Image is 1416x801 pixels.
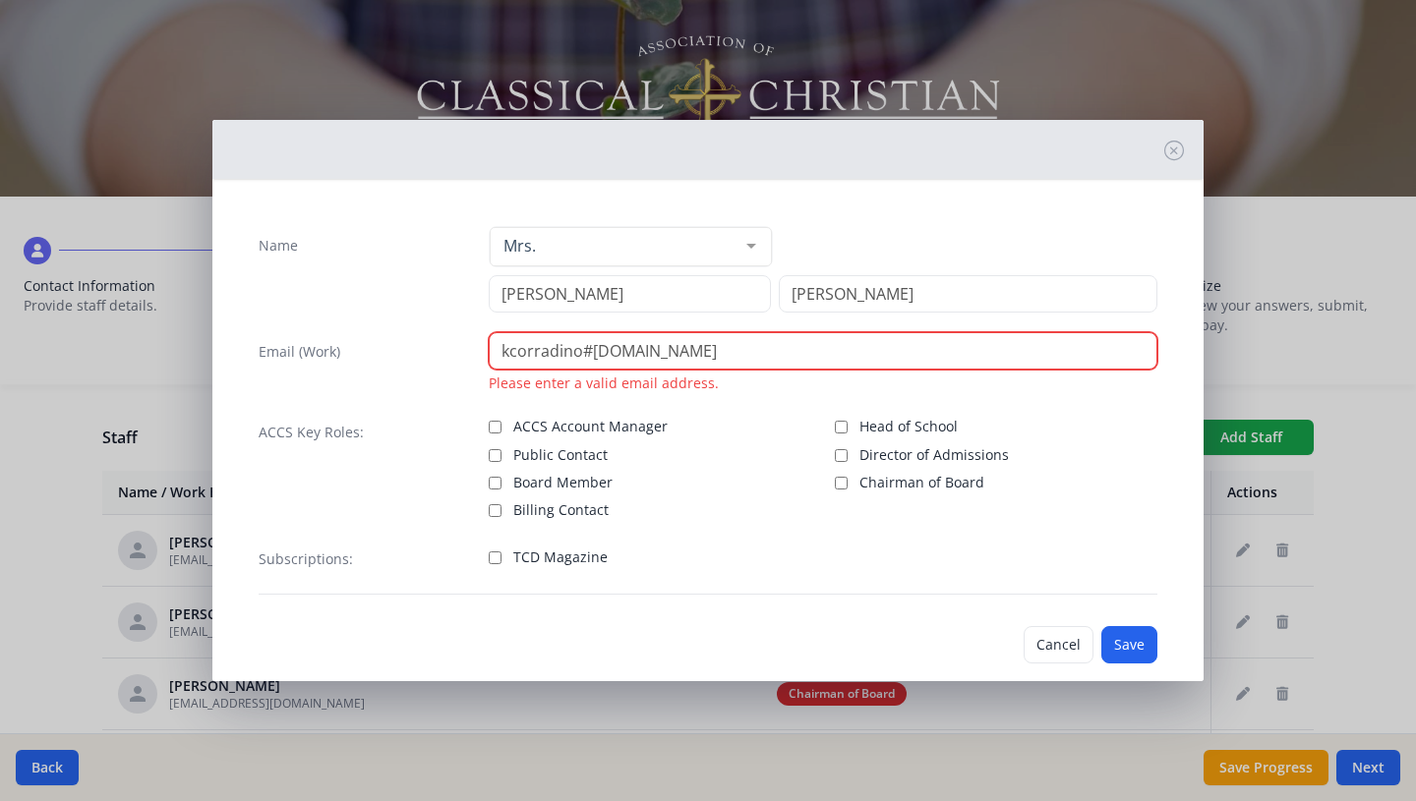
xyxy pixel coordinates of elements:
input: First Name [489,275,771,313]
input: ACCS Account Manager [489,421,501,433]
input: Head of School [835,421,848,433]
label: Subscriptions: [259,549,353,569]
button: Cancel [1024,626,1093,663]
input: Chairman of Board [835,477,848,489]
span: Public Contact [513,445,608,465]
span: TCD Magazine [513,547,608,567]
input: contact@site.com [489,332,1158,370]
input: Last Name [779,275,1157,313]
span: Billing Contact [513,500,609,520]
label: Name [259,236,298,256]
span: Mrs. [499,236,732,256]
button: Save [1101,626,1157,663]
span: Board Member [513,473,613,492]
label: Email (Work) [259,342,340,362]
input: Billing Contact [489,504,501,517]
input: Director of Admissions [835,449,848,462]
input: TCD Magazine [489,551,501,564]
span: Director of Admissions [859,445,1009,465]
div: Please enter a valid email address. [489,373,1158,393]
span: ACCS Account Manager [513,417,668,436]
label: ACCS Key Roles: [259,423,364,442]
span: Chairman of Board [859,473,984,492]
input: Board Member [489,477,501,489]
input: Public Contact [489,449,501,462]
span: Head of School [859,417,958,436]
